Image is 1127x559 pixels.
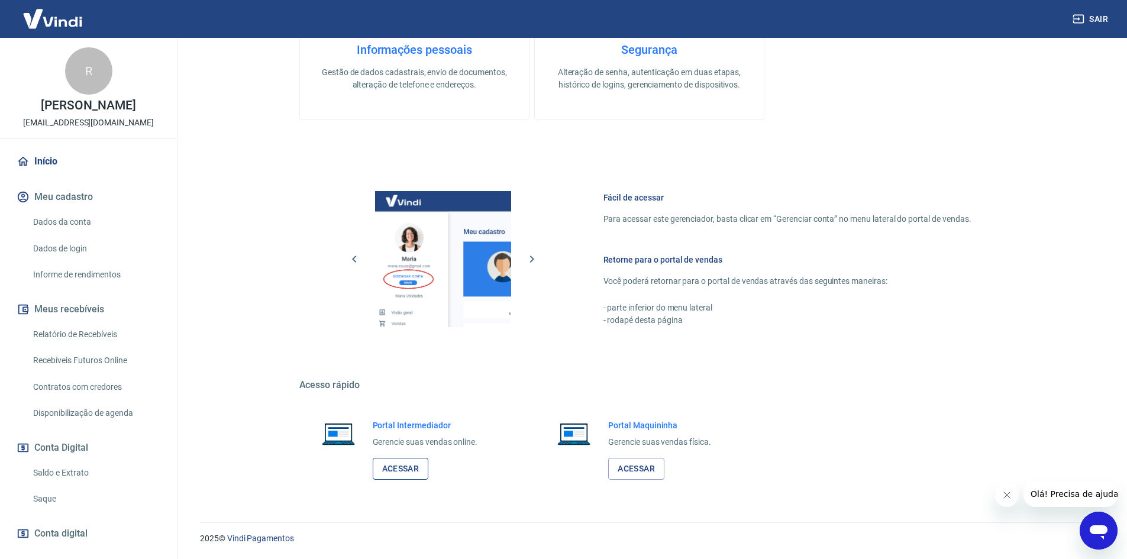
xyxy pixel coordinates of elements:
p: Você poderá retornar para o portal de vendas através das seguintes maneiras: [603,275,971,287]
iframe: Botão para abrir a janela de mensagens [1080,512,1118,550]
a: Contratos com credores [28,375,163,399]
p: Gestão de dados cadastrais, envio de documentos, alteração de telefone e endereços. [319,66,510,91]
button: Conta Digital [14,435,163,461]
button: Meus recebíveis [14,296,163,322]
img: Imagem da dashboard mostrando o botão de gerenciar conta na sidebar no lado esquerdo [375,191,511,327]
p: Gerencie suas vendas física. [608,436,711,448]
span: Conta digital [34,525,88,542]
a: Recebíveis Futuros Online [28,348,163,373]
iframe: Fechar mensagem [995,483,1019,507]
p: [PERSON_NAME] [41,99,135,112]
div: R [65,47,112,95]
button: Meu cadastro [14,184,163,210]
a: Informe de rendimentos [28,263,163,287]
p: Para acessar este gerenciador, basta clicar em “Gerenciar conta” no menu lateral do portal de ven... [603,213,971,225]
a: Acessar [373,458,429,480]
a: Início [14,148,163,175]
iframe: Mensagem da empresa [1023,481,1118,507]
button: Sair [1070,8,1113,30]
a: Relatório de Recebíveis [28,322,163,347]
a: Saque [28,487,163,511]
p: - parte inferior do menu lateral [603,302,971,314]
p: [EMAIL_ADDRESS][DOMAIN_NAME] [23,117,154,129]
a: Acessar [608,458,664,480]
h6: Portal Intermediador [373,419,478,431]
a: Dados de login [28,237,163,261]
a: Disponibilização de agenda [28,401,163,425]
img: Imagem de um notebook aberto [549,419,599,448]
h6: Portal Maquininha [608,419,711,431]
a: Conta digital [14,521,163,547]
img: Vindi [14,1,91,37]
h6: Fácil de acessar [603,192,971,203]
h4: Segurança [554,43,745,57]
span: Olá! Precisa de ajuda? [7,8,99,18]
a: Vindi Pagamentos [227,534,294,543]
img: Imagem de um notebook aberto [314,419,363,448]
p: - rodapé desta página [603,314,971,327]
h4: Informações pessoais [319,43,510,57]
a: Saldo e Extrato [28,461,163,485]
a: Dados da conta [28,210,163,234]
h6: Retorne para o portal de vendas [603,254,971,266]
h5: Acesso rápido [299,379,1000,391]
p: Alteração de senha, autenticação em duas etapas, histórico de logins, gerenciamento de dispositivos. [554,66,745,91]
p: 2025 © [200,532,1099,545]
p: Gerencie suas vendas online. [373,436,478,448]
